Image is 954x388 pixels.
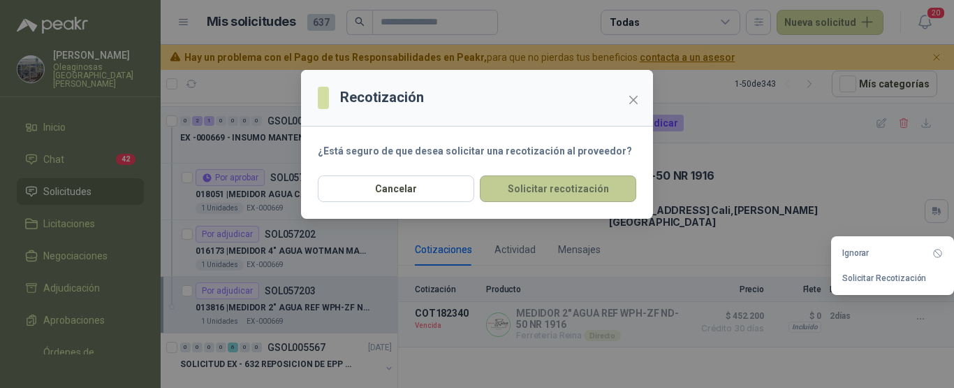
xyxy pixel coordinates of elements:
button: Close [622,89,645,111]
span: close [628,94,639,106]
button: Solicitar recotización [480,175,636,202]
button: Cancelar [318,175,474,202]
strong: ¿Está seguro de que desea solicitar una recotización al proveedor? [318,145,632,157]
h3: Recotización [340,87,424,108]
